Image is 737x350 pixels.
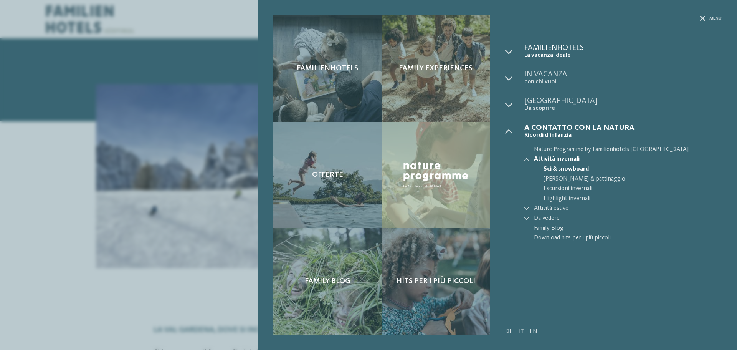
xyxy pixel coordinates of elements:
[399,64,473,73] span: Family experiences
[524,44,722,59] a: Familienhotels La vacanza ideale
[524,124,722,139] a: A contatto con la natura Ricordi d’infanzia
[524,52,722,59] span: La vacanza ideale
[396,277,475,286] span: Hits per i più piccoli
[524,145,722,155] a: Nature Programme by Familienhotels [GEOGRAPHIC_DATA]
[544,164,722,174] a: Sci & snowboard
[524,97,722,112] a: [GEOGRAPHIC_DATA] Da scoprire
[524,233,722,243] a: Download hits per i più piccoli
[534,154,722,164] a: Attività invernali
[524,124,722,132] span: A contatto con la natura
[297,64,358,73] span: Familienhotels
[382,122,490,228] a: Settimana bianca sulle Dolomiti, Patrimonio mondiale UNESCO Nature Programme
[505,328,512,335] a: DE
[524,71,722,78] span: In vacanza
[534,214,722,224] a: Da vedere
[524,78,722,86] span: con chi vuoi
[524,132,722,139] span: Ricordi d’infanzia
[305,277,350,286] span: Family Blog
[524,105,722,112] span: Da scoprire
[524,224,722,234] a: Family Blog
[534,233,722,243] span: Download hits per i più piccoli
[534,204,722,214] a: Attività estive
[544,174,722,184] a: [PERSON_NAME] & pattinaggio
[534,145,722,155] span: Nature Programme by Familienhotels [GEOGRAPHIC_DATA]
[544,184,722,194] a: Escursioni invernali
[534,224,722,234] span: Family Blog
[273,228,382,335] a: Settimana bianca sulle Dolomiti, Patrimonio mondiale UNESCO Family Blog
[524,44,722,52] span: Familienhotels
[273,122,382,228] a: Settimana bianca sulle Dolomiti, Patrimonio mondiale UNESCO Offerte
[524,71,722,86] a: In vacanza con chi vuoi
[544,194,722,204] a: Highlight invernali
[530,328,537,335] a: EN
[382,15,490,122] a: Settimana bianca sulle Dolomiti, Patrimonio mondiale UNESCO Family experiences
[524,97,722,105] span: [GEOGRAPHIC_DATA]
[312,170,343,179] span: Offerte
[382,228,490,335] a: Settimana bianca sulle Dolomiti, Patrimonio mondiale UNESCO Hits per i più piccoli
[273,15,382,122] a: Settimana bianca sulle Dolomiti, Patrimonio mondiale UNESCO Familienhotels
[709,15,722,22] span: Menu
[518,328,524,335] a: IT
[401,159,471,191] img: Nature Programme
